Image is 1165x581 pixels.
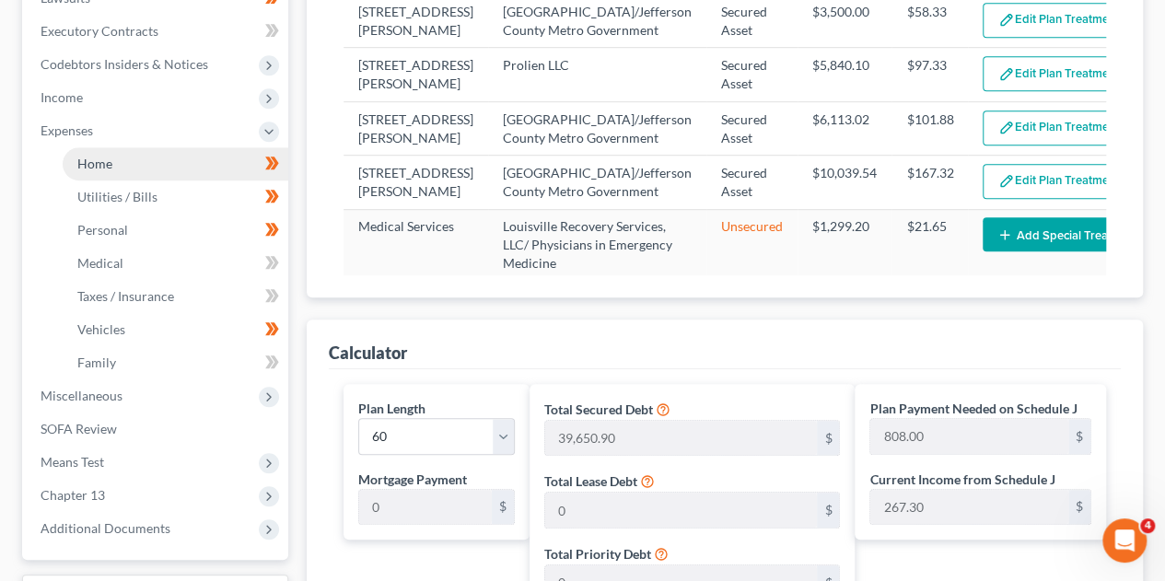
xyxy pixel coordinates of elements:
[983,3,1134,38] button: Edit Plan Treatment
[41,122,93,138] span: Expenses
[329,342,407,364] div: Calculator
[891,48,968,101] td: $97.33
[77,156,112,171] span: Home
[41,487,105,503] span: Chapter 13
[344,156,488,209] td: [STREET_ADDRESS][PERSON_NAME]
[869,470,1054,489] label: Current Income from Schedule J
[77,255,123,271] span: Medical
[706,48,798,101] td: Secured Asset
[998,66,1014,82] img: edit-pencil-c1479a1de80d8dea1e2430c2f745a3c6a07e9d7aa2eeffe225670001d78357a8.svg
[344,101,488,155] td: [STREET_ADDRESS][PERSON_NAME]
[998,173,1014,189] img: edit-pencil-c1479a1de80d8dea1e2430c2f745a3c6a07e9d7aa2eeffe225670001d78357a8.svg
[41,89,83,105] span: Income
[545,421,817,456] input: 0.00
[870,490,1068,525] input: 0.00
[63,346,288,379] a: Family
[998,120,1014,135] img: edit-pencil-c1479a1de80d8dea1e2430c2f745a3c6a07e9d7aa2eeffe225670001d78357a8.svg
[1140,518,1155,533] span: 4
[344,209,488,281] td: Medical Services
[77,288,174,304] span: Taxes / Insurance
[998,12,1014,28] img: edit-pencil-c1479a1de80d8dea1e2430c2f745a3c6a07e9d7aa2eeffe225670001d78357a8.svg
[63,247,288,280] a: Medical
[359,490,492,525] input: 0.00
[798,48,891,101] td: $5,840.10
[544,544,651,564] label: Total Priority Debt
[77,222,128,238] span: Personal
[545,493,817,528] input: 0.00
[1068,490,1090,525] div: $
[983,217,1152,251] button: Add Special Treatment
[817,493,839,528] div: $
[77,321,125,337] span: Vehicles
[63,147,288,180] a: Home
[41,388,122,403] span: Miscellaneous
[798,101,891,155] td: $6,113.02
[870,419,1068,454] input: 0.00
[358,470,467,489] label: Mortgage Payment
[41,23,158,39] span: Executory Contracts
[63,214,288,247] a: Personal
[63,180,288,214] a: Utilities / Bills
[488,101,706,155] td: [GEOGRAPHIC_DATA]/Jefferson County Metro Government
[1068,419,1090,454] div: $
[41,520,170,536] span: Additional Documents
[26,15,288,48] a: Executory Contracts
[544,471,637,491] label: Total Lease Debt
[63,280,288,313] a: Taxes / Insurance
[492,490,514,525] div: $
[983,110,1134,145] button: Edit Plan Treatment
[358,399,425,418] label: Plan Length
[983,56,1134,91] button: Edit Plan Treatment
[544,400,653,419] label: Total Secured Debt
[706,101,798,155] td: Secured Asset
[488,209,706,281] td: Louisville Recovery Services, LLC/ Physicians in Emergency Medicine
[1102,518,1147,563] iframe: Intercom live chat
[41,56,208,72] span: Codebtors Insiders & Notices
[41,421,117,436] span: SOFA Review
[891,156,968,209] td: $167.32
[488,48,706,101] td: Prolien LLC
[891,101,968,155] td: $101.88
[63,313,288,346] a: Vehicles
[77,189,157,204] span: Utilities / Bills
[41,454,104,470] span: Means Test
[798,156,891,209] td: $10,039.54
[798,209,891,281] td: $1,299.20
[891,209,968,281] td: $21.65
[869,399,1077,418] label: Plan Payment Needed on Schedule J
[77,354,116,370] span: Family
[983,164,1134,199] button: Edit Plan Treatment
[344,48,488,101] td: [STREET_ADDRESS][PERSON_NAME]
[706,156,798,209] td: Secured Asset
[26,413,288,446] a: SOFA Review
[488,156,706,209] td: [GEOGRAPHIC_DATA]/Jefferson County Metro Government
[706,209,798,281] td: Unsecured
[817,421,839,456] div: $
